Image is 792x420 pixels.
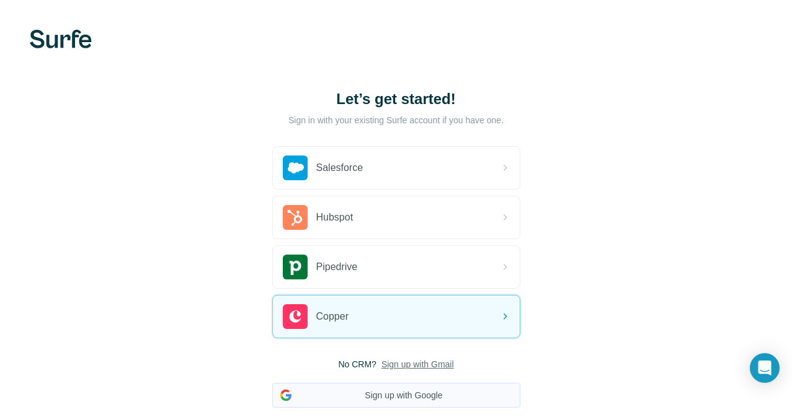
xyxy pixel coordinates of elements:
[316,210,354,225] span: Hubspot
[30,30,92,48] img: Surfe's logo
[381,358,454,370] button: Sign up with Gmail
[316,260,358,274] span: Pipedrive
[750,353,780,383] div: Open Intercom Messenger
[283,304,308,329] img: copper's logo
[283,155,308,180] img: salesforce's logo
[272,383,520,408] button: Sign up with Google
[338,358,376,370] span: No CRM?
[316,160,363,175] span: Salesforce
[288,114,504,126] p: Sign in with your existing Surfe account if you have one.
[316,309,349,324] span: Copper
[283,205,308,230] img: hubspot's logo
[283,255,308,279] img: pipedrive's logo
[272,89,520,109] h1: Let’s get started!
